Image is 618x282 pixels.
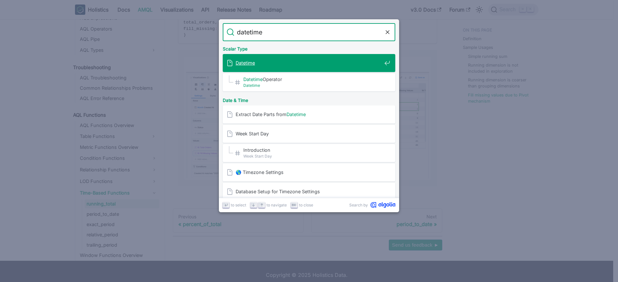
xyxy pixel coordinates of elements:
svg: Escape key [292,203,296,207]
span: Extract Date Parts from [236,111,382,117]
div: Date & Time [221,93,397,105]
svg: Arrow down [251,203,256,207]
span: to navigate [267,202,287,208]
mark: Datetime [243,83,260,88]
span: to close [299,202,313,208]
span: Week Start Day [236,131,382,137]
a: Extract Date Parts fromDatetime [223,105,395,123]
a: Week Start Day [223,125,395,143]
mark: Datetime [243,77,263,82]
span: Operator​ [243,76,382,82]
span: Search by [349,202,368,208]
span: Introduction​ [243,147,382,153]
svg: Enter key [224,203,229,207]
input: Search docs [234,23,384,41]
div: Scalar Type [221,41,397,54]
mark: Datetime [286,112,306,117]
button: Clear the query [384,28,391,36]
a: DatetimeOperator​Datetime [223,73,395,91]
a: Search byAlgolia [349,202,395,208]
svg: Algolia [370,202,395,208]
span: Database Setup for Timezone Settings [236,188,382,195]
svg: Arrow up [259,203,264,207]
a: Introduction​Week Start Day [223,144,395,162]
span: 🌎 Timezone Settings [236,169,382,175]
a: Datetime [223,54,395,72]
a: 🌎 Timezone Settings [223,163,395,181]
span: to select [231,202,246,208]
span: Week Start Day [243,153,382,159]
mark: Datetime [236,60,255,66]
a: Database Setup for Timezone Settings [223,183,395,201]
